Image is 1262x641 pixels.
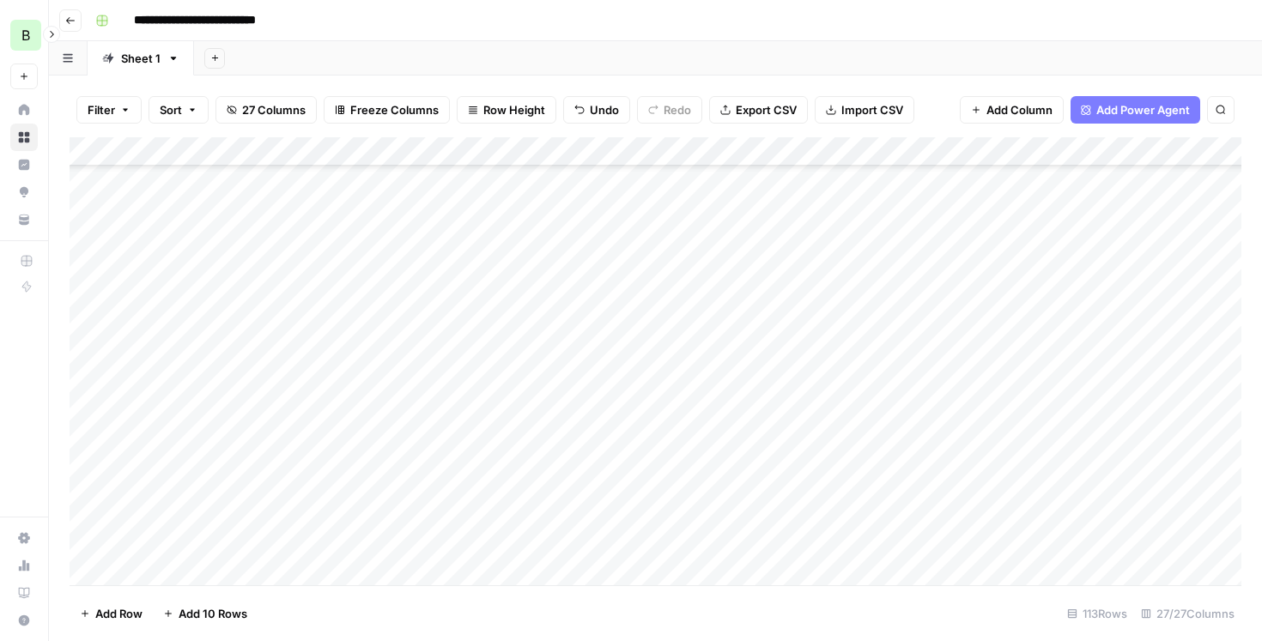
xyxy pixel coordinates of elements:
[10,524,38,552] a: Settings
[10,607,38,634] button: Help + Support
[10,124,38,151] a: Browse
[21,25,30,45] span: B
[590,101,619,118] span: Undo
[841,101,903,118] span: Import CSV
[815,96,914,124] button: Import CSV
[960,96,1064,124] button: Add Column
[10,14,38,57] button: Workspace: Blindspot
[160,101,182,118] span: Sort
[10,579,38,607] a: Learning Hub
[350,101,439,118] span: Freeze Columns
[736,101,797,118] span: Export CSV
[324,96,450,124] button: Freeze Columns
[88,101,115,118] span: Filter
[986,101,1053,118] span: Add Column
[242,101,306,118] span: 27 Columns
[563,96,630,124] button: Undo
[10,206,38,233] a: Your Data
[76,96,142,124] button: Filter
[1071,96,1200,124] button: Add Power Agent
[70,600,153,627] button: Add Row
[215,96,317,124] button: 27 Columns
[10,151,38,178] a: Insights
[121,50,161,67] div: Sheet 1
[10,178,38,206] a: Opportunities
[664,101,691,118] span: Redo
[637,96,702,124] button: Redo
[457,96,556,124] button: Row Height
[88,41,194,76] a: Sheet 1
[483,101,545,118] span: Row Height
[1096,101,1190,118] span: Add Power Agent
[149,96,209,124] button: Sort
[153,600,258,627] button: Add 10 Rows
[95,605,143,622] span: Add Row
[709,96,808,124] button: Export CSV
[1134,600,1241,627] div: 27/27 Columns
[179,605,247,622] span: Add 10 Rows
[1060,600,1134,627] div: 113 Rows
[10,96,38,124] a: Home
[10,552,38,579] a: Usage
